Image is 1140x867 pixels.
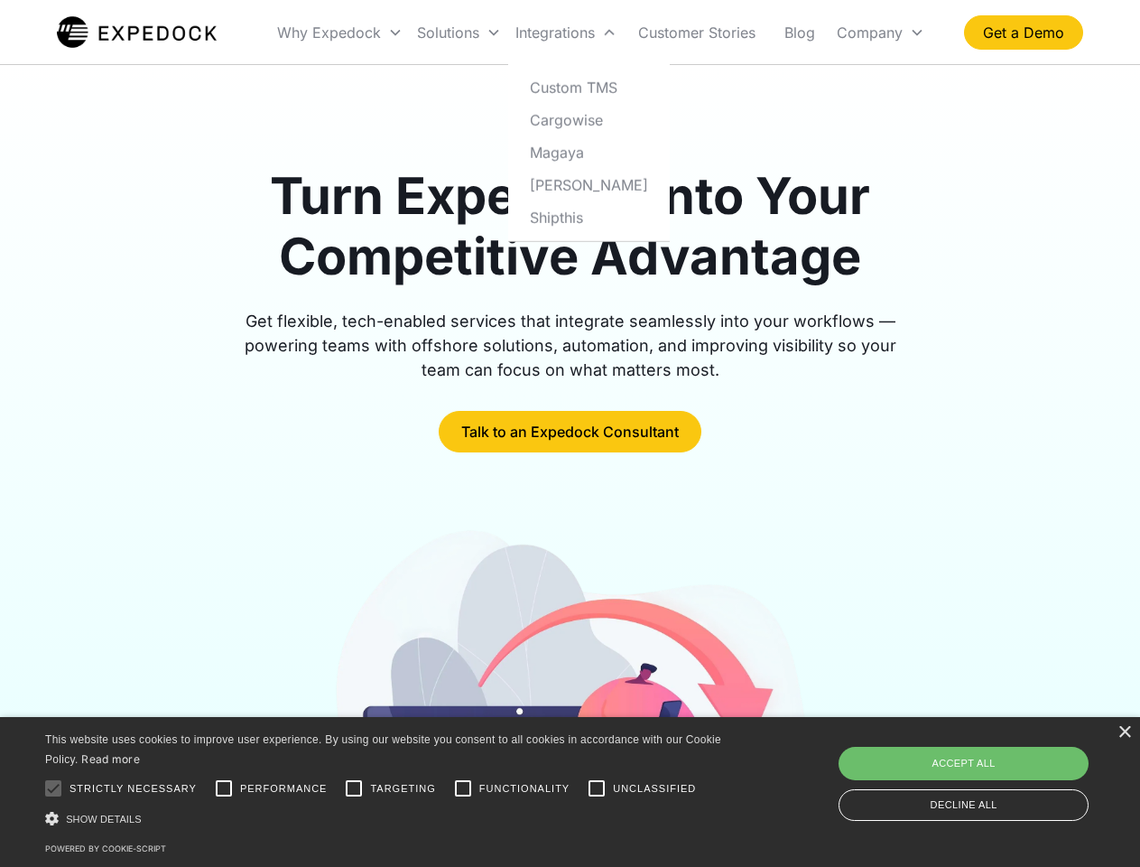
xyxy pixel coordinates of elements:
[770,2,830,63] a: Blog
[837,23,903,42] div: Company
[515,200,663,233] a: Shipthis
[70,781,197,797] span: Strictly necessary
[417,23,479,42] div: Solutions
[839,672,1140,867] iframe: Chat Widget
[515,103,663,135] a: Cargowise
[66,814,142,825] span: Show details
[515,168,663,200] a: [PERSON_NAME]
[370,781,435,797] span: Targeting
[439,411,701,452] a: Talk to an Expedock Consultant
[270,2,410,63] div: Why Expedock
[224,309,917,382] div: Get flexible, tech-enabled services that integrate seamlessly into your workflows — powering team...
[508,2,624,63] div: Integrations
[240,781,328,797] span: Performance
[410,2,508,63] div: Solutions
[613,781,696,797] span: Unclassified
[277,23,381,42] div: Why Expedock
[81,752,140,766] a: Read more
[830,2,931,63] div: Company
[57,14,217,51] img: Expedock Logo
[515,135,663,168] a: Magaya
[57,14,217,51] a: home
[624,2,770,63] a: Customer Stories
[515,23,595,42] div: Integrations
[508,63,670,241] nav: Integrations
[224,166,917,287] h1: Turn Expedock Into Your Competitive Advantage
[964,15,1083,50] a: Get a Demo
[45,809,728,828] div: Show details
[45,733,721,767] span: This website uses cookies to improve user experience. By using our website you consent to all coo...
[45,844,166,853] a: Powered by cookie-script
[479,781,570,797] span: Functionality
[515,70,663,103] a: Custom TMS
